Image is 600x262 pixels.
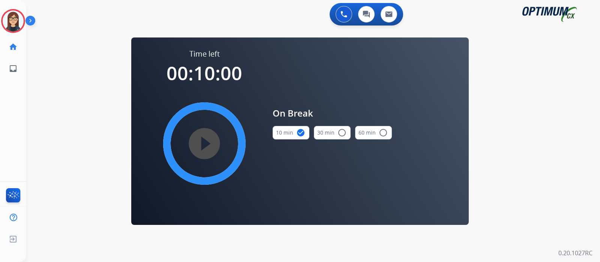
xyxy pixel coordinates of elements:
mat-icon: inbox [9,64,18,73]
mat-icon: radio_button_unchecked [337,128,346,137]
span: On Break [273,106,392,120]
span: 00:10:00 [166,60,242,86]
span: Time left [189,49,220,59]
button: 10 min [273,126,309,139]
button: 30 min [314,126,351,139]
mat-icon: home [9,42,18,51]
mat-icon: play_circle_filled [200,139,209,148]
p: 0.20.1027RC [558,249,592,258]
mat-icon: radio_button_unchecked [379,128,388,137]
mat-icon: check_circle [296,128,305,137]
img: avatar [3,10,24,31]
button: 60 min [355,126,392,139]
